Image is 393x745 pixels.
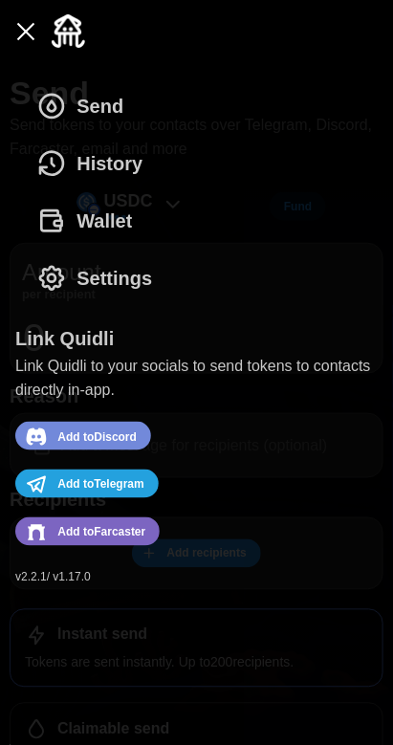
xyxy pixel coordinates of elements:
[15,250,184,307] button: Settings
[15,570,378,586] p: v 2.2.1 / v 1.17.0
[15,517,160,546] button: Add to #7c65c1
[15,192,164,250] button: Wallet
[52,14,85,48] img: Quidli
[15,470,159,498] a: Add to #24A1DE
[76,193,132,249] span: Wallet
[15,422,151,450] a: Add to #7289da
[15,355,378,403] p: Link Quidli to your socials to send tokens to contacts directly in-app.
[57,472,143,497] span: Add to Telegram
[57,520,145,545] span: Add to Farcaster
[15,135,174,192] button: History
[57,425,137,449] span: Add to Discord
[15,326,114,351] h1: Link Quidli
[15,77,155,135] button: Send
[76,251,152,306] span: Settings
[76,136,142,191] span: History
[76,78,123,134] span: Send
